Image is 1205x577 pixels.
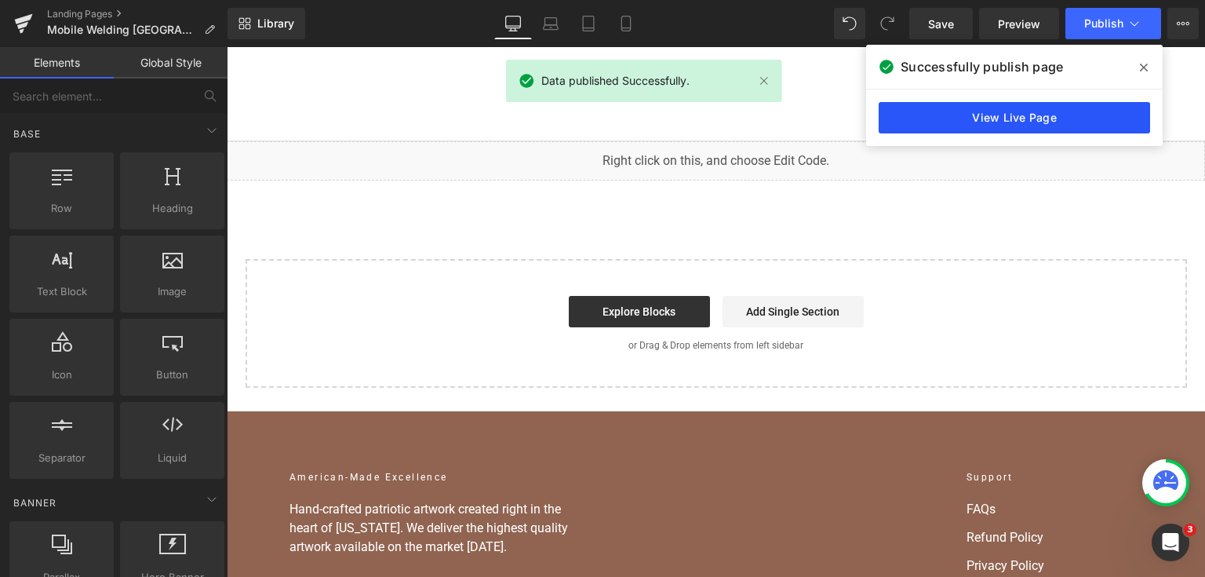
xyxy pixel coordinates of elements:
span: Image [125,283,220,300]
span: Publish [1084,17,1123,30]
button: Publish [1065,8,1161,39]
a: Refund Policy [740,481,916,500]
span: Text Block [14,283,109,300]
a: View Live Page [879,102,1150,133]
span: Save [928,16,954,32]
span: Base [12,126,42,141]
iframe: Intercom live chat [1152,524,1189,561]
span: Successfully publish page [901,57,1063,76]
span: Row [14,200,109,217]
p: Hand-crafted patriotic artwork created right in the heart of [US_STATE]. We deliver the highest q... [63,453,361,509]
a: Privacy Policy [740,509,916,528]
a: New Library [228,8,305,39]
span: 3 [1184,524,1196,536]
a: Tablet [570,8,607,39]
span: Library [257,16,294,31]
a: Add Single Section [496,249,637,280]
a: Laptop [532,8,570,39]
button: Redo [872,8,903,39]
p: or Drag & Drop elements from left sidebar [44,293,935,304]
h2: Support [740,423,916,437]
a: FAQs [740,453,916,472]
a: Mobile [607,8,645,39]
span: Banner [12,495,58,510]
span: Icon [14,367,109,383]
span: Heading [125,200,220,217]
a: Desktop [494,8,532,39]
a: Preview [979,8,1059,39]
span: Mobile Welding [GEOGRAPHIC_DATA] [47,24,198,36]
h2: American-Made Excellence [63,423,361,437]
span: Separator [14,450,109,466]
a: Explore Blocks [342,249,483,280]
button: Undo [834,8,865,39]
span: Liquid [125,450,220,466]
span: Data published Successfully. [541,72,690,89]
button: More [1167,8,1199,39]
a: Landing Pages [47,8,228,20]
span: Button [125,367,220,383]
span: Preview [998,16,1040,32]
a: Global Style [114,47,228,79]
